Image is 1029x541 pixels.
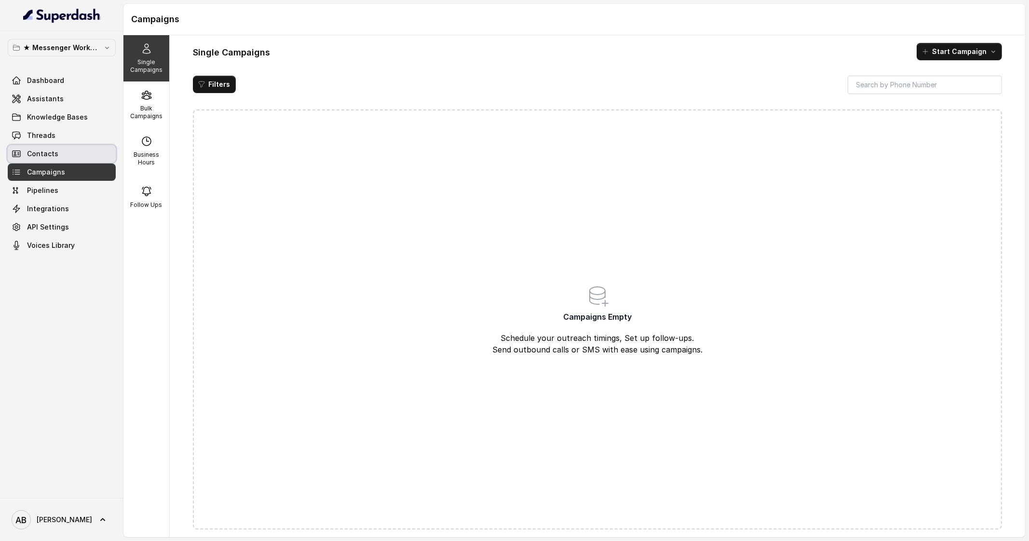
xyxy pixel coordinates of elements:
text: AB [16,515,27,525]
a: [PERSON_NAME] [8,506,116,533]
p: Bulk Campaigns [127,105,165,120]
h1: Campaigns [131,12,1017,27]
span: Contacts [27,149,58,159]
span: Campaigns Empty [563,311,632,323]
a: Knowledge Bases [8,108,116,126]
span: Integrations [27,204,69,214]
p: Schedule your outreach timings, Set up follow-ups. Send outbound calls or SMS with ease using cam... [407,332,788,355]
button: Filters [193,76,236,93]
span: API Settings [27,222,69,232]
p: Single Campaigns [127,58,165,74]
input: Search by Phone Number [848,76,1002,94]
a: Threads [8,127,116,144]
span: Voices Library [27,241,75,250]
span: Pipelines [27,186,58,195]
a: Campaigns [8,163,116,181]
a: Integrations [8,200,116,217]
a: API Settings [8,218,116,236]
span: Knowledge Bases [27,112,88,122]
a: Dashboard [8,72,116,89]
h1: Single Campaigns [193,45,270,60]
span: [PERSON_NAME] [37,515,92,525]
span: Campaigns [27,167,65,177]
span: Dashboard [27,76,64,85]
a: Pipelines [8,182,116,199]
button: ★ Messenger Workspace [8,39,116,56]
p: Follow Ups [131,201,162,209]
span: Assistants [27,94,64,104]
a: Assistants [8,90,116,108]
p: ★ Messenger Workspace [23,42,100,54]
span: Threads [27,131,55,140]
button: Start Campaign [917,43,1002,60]
a: Voices Library [8,237,116,254]
a: Contacts [8,145,116,162]
img: light.svg [23,8,101,23]
p: Business Hours [127,151,165,166]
